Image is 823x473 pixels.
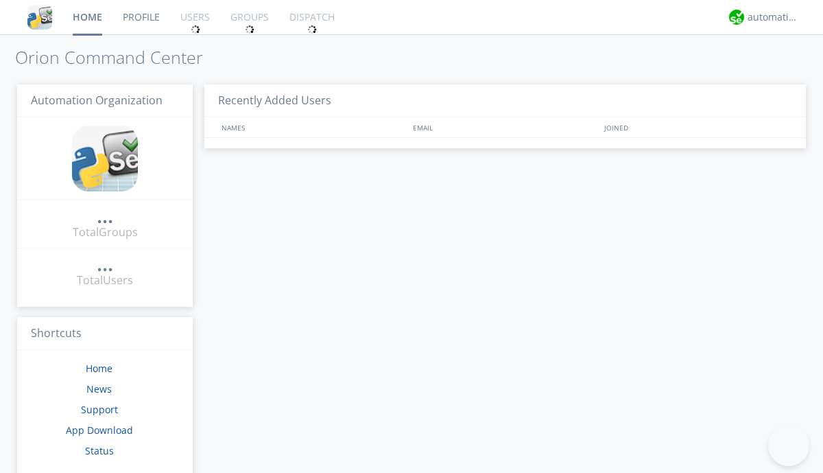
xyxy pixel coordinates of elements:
img: spin.svg [307,25,317,34]
a: News [86,382,112,395]
a: ... [97,209,113,224]
img: cddb5a64eb264b2086981ab96f4c1ba7 [72,126,138,192]
a: App Download [66,424,133,437]
a: ... [97,257,113,273]
div: ... [97,257,113,270]
div: JOINED [601,117,793,137]
a: Home [86,362,112,375]
div: EMAIL [409,117,601,137]
h3: Recently Added Users [204,84,806,118]
div: ... [97,209,113,222]
img: spin.svg [245,25,254,34]
img: spin.svg [191,25,200,34]
img: d2d01cd9b4174d08988066c6d424eccd [729,10,744,25]
a: Support [81,403,118,416]
div: NAMES [218,117,406,137]
h3: Shortcuts [17,317,193,351]
span: Automation Organization [31,93,163,108]
div: Total Users [77,273,133,288]
div: automation+atlas [748,10,799,24]
iframe: Toggle Customer Support [768,425,809,466]
img: cddb5a64eb264b2086981ab96f4c1ba7 [27,5,52,30]
div: Total Groups [73,224,138,240]
a: Status [85,444,114,457]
